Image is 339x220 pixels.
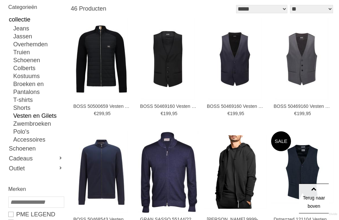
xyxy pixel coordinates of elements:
[13,128,64,136] a: Polo's
[299,184,329,213] a: Terug naar boven
[306,111,311,116] span: 95
[8,163,64,173] a: Outlet
[94,111,97,116] span: €
[13,136,64,144] a: Accessoires
[207,103,265,109] a: BOSS 50469160 Vesten en Gilets
[71,5,106,12] span: 46 Producten
[208,18,262,100] img: BOSS 50469160 Vesten en Gilets
[238,111,239,116] span: ,
[13,112,64,120] a: Vesten en Gilets
[305,111,306,116] span: ,
[138,131,199,213] img: GRAN SASSO 55144/22792 Vesten en Gilets
[13,96,64,104] a: T-shirts
[204,135,267,209] img: BJÖRN BORG 9999-1473 Vesten en Gilets
[273,103,331,109] a: BOSS 50469160 Vesten en Gilets
[297,111,304,116] span: 199
[294,111,297,116] span: €
[13,24,64,32] a: Jeans
[239,111,244,116] span: 95
[96,111,104,116] span: 299
[13,120,64,128] a: Zwembroeken
[13,104,64,112] a: Shorts
[13,64,64,72] a: Colberts
[141,18,195,100] img: BOSS 50469160 Vesten en Gilets
[230,111,238,116] span: 199
[13,56,64,64] a: Schoenen
[8,15,64,24] a: collectie
[13,72,64,80] a: Kostuums
[106,111,111,116] span: 95
[13,80,64,96] a: Broeken en Pantalons
[8,210,64,218] a: PME LEGEND
[8,144,64,154] a: Schoenen
[172,111,177,116] span: 95
[13,40,64,48] a: Overhemden
[271,141,334,203] img: Dstrezzed 121104 Vesten en Gilets
[163,111,171,116] span: 199
[275,18,329,100] img: BOSS 50469160 Vesten en Gilets
[13,48,64,56] a: Truien
[73,103,131,109] a: BOSS 50500659 Vesten en Gilets
[8,3,64,11] h2: Categorieën
[8,154,64,163] a: Cadeaus
[140,103,198,109] a: BOSS 50469160 Vesten en Gilets
[74,131,128,213] img: BOSS 50468543 Vesten en Gilets
[161,111,163,116] span: €
[8,185,64,193] h2: Merken
[227,111,230,116] span: €
[104,111,106,116] span: ,
[13,32,64,40] a: Jassen
[74,18,128,100] img: BOSS 50500659 Vesten en Gilets
[171,111,172,116] span: ,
